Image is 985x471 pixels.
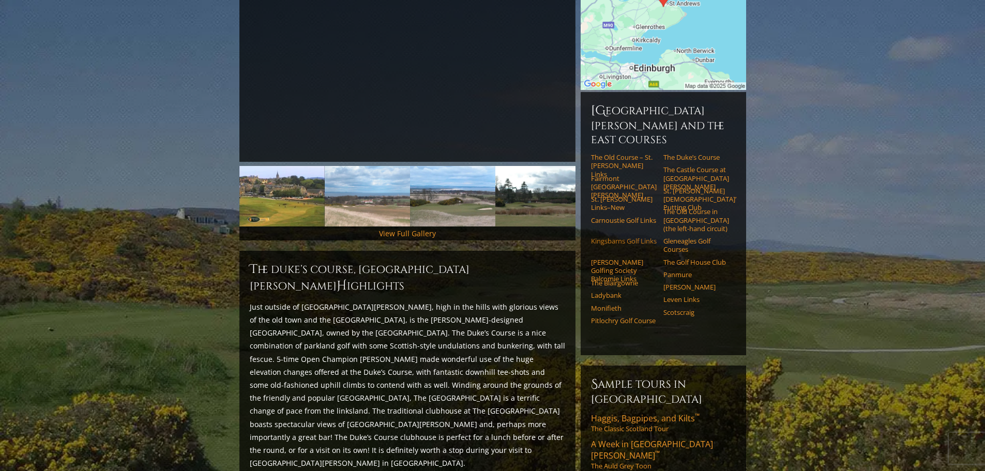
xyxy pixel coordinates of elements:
[591,279,657,287] a: The Blairgowrie
[663,153,729,161] a: The Duke’s Course
[663,237,729,254] a: Gleneagles Golf Courses
[663,283,729,291] a: [PERSON_NAME]
[337,278,347,294] span: H
[591,376,736,406] h6: Sample Tours in [GEOGRAPHIC_DATA]
[663,187,729,212] a: St. [PERSON_NAME] [DEMOGRAPHIC_DATA]’ Putting Club
[591,237,657,245] a: Kingsbarns Golf Links
[591,216,657,224] a: Carnoustie Golf Links
[591,413,736,433] a: Haggis, Bagpipes, and Kilts™The Classic Scotland Tour
[591,413,700,424] span: Haggis, Bagpipes, and Kilts
[591,438,713,461] span: A Week in [GEOGRAPHIC_DATA][PERSON_NAME]
[591,291,657,299] a: Ladybank
[591,153,657,178] a: The Old Course – St. [PERSON_NAME] Links
[655,449,660,458] sup: ™
[695,412,700,420] sup: ™
[591,438,736,470] a: A Week in [GEOGRAPHIC_DATA][PERSON_NAME]™The Auld Grey Toon
[591,304,657,312] a: Monifieth
[379,229,436,238] a: View Full Gallery
[591,195,657,212] a: St. [PERSON_NAME] Links–New
[591,102,736,147] h6: [GEOGRAPHIC_DATA][PERSON_NAME] and the East Courses
[591,316,657,325] a: Pitlochry Golf Course
[663,270,729,279] a: Panmure
[250,261,565,294] h2: The Duke’s Course, [GEOGRAPHIC_DATA][PERSON_NAME] ighlights
[663,308,729,316] a: Scotscraig
[663,207,729,233] a: The Old Course in [GEOGRAPHIC_DATA] (the left-hand circuit)
[591,258,657,283] a: [PERSON_NAME] Golfing Society Balcomie Links
[250,300,565,469] p: Just outside of [GEOGRAPHIC_DATA][PERSON_NAME], high in the hills with glorious views of the old ...
[663,295,729,303] a: Leven Links
[663,258,729,266] a: The Golf House Club
[663,165,729,191] a: The Castle Course at [GEOGRAPHIC_DATA][PERSON_NAME]
[591,174,657,200] a: Fairmont [GEOGRAPHIC_DATA][PERSON_NAME]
